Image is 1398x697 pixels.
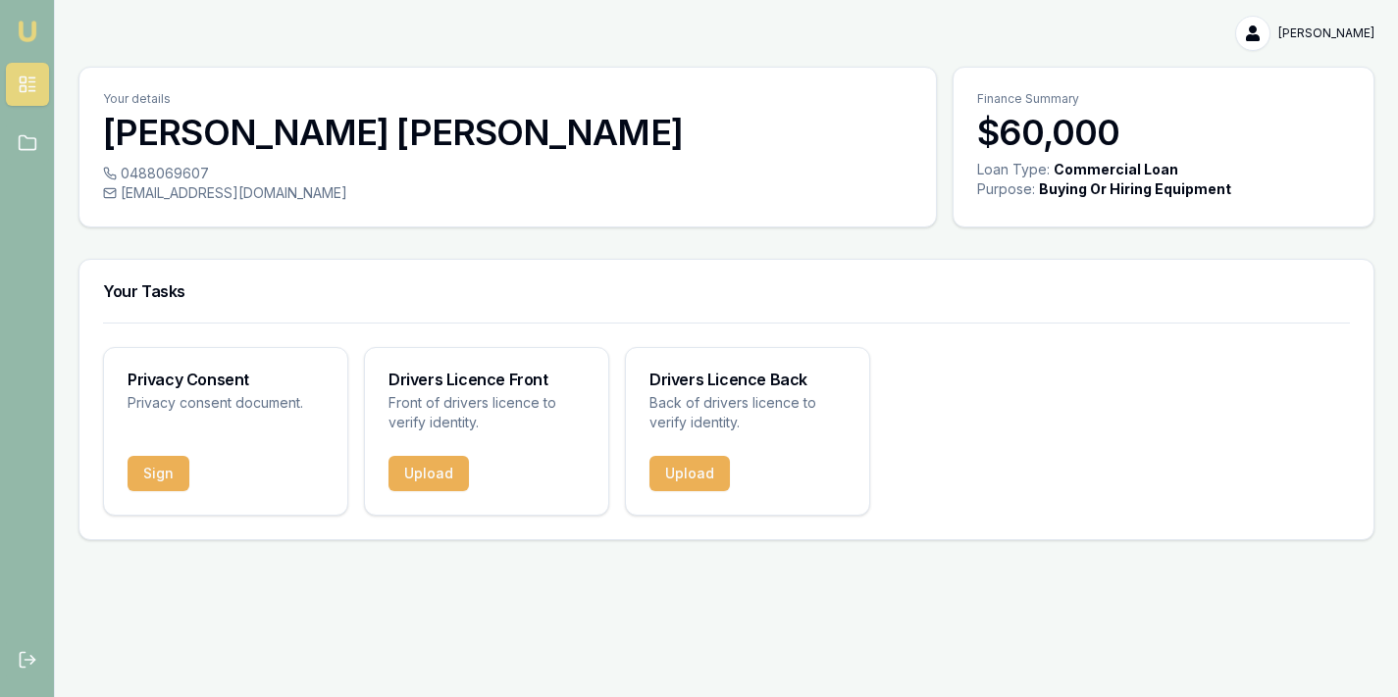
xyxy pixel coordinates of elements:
[16,20,39,43] img: emu-icon-u.png
[1278,25,1374,41] span: [PERSON_NAME]
[977,160,1050,179] div: Loan Type:
[977,113,1350,152] h3: $60,000
[1039,179,1231,199] div: Buying Or Hiring Equipment
[121,164,209,183] span: 0488069607
[103,91,912,107] p: Your details
[121,183,347,203] span: [EMAIL_ADDRESS][DOMAIN_NAME]
[128,393,324,413] p: Privacy consent document.
[103,113,912,152] h3: [PERSON_NAME] [PERSON_NAME]
[388,393,585,432] p: Front of drivers licence to verify identity.
[388,372,585,387] h3: Drivers Licence Front
[649,393,846,432] p: Back of drivers licence to verify identity.
[128,456,189,491] button: Sign
[649,456,730,491] button: Upload
[103,283,1350,299] h3: Your Tasks
[649,372,846,387] h3: Drivers Licence Back
[977,91,1350,107] p: Finance Summary
[128,372,324,387] h3: Privacy Consent
[388,456,469,491] button: Upload
[1054,160,1178,179] div: Commercial Loan
[977,179,1035,199] div: Purpose:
